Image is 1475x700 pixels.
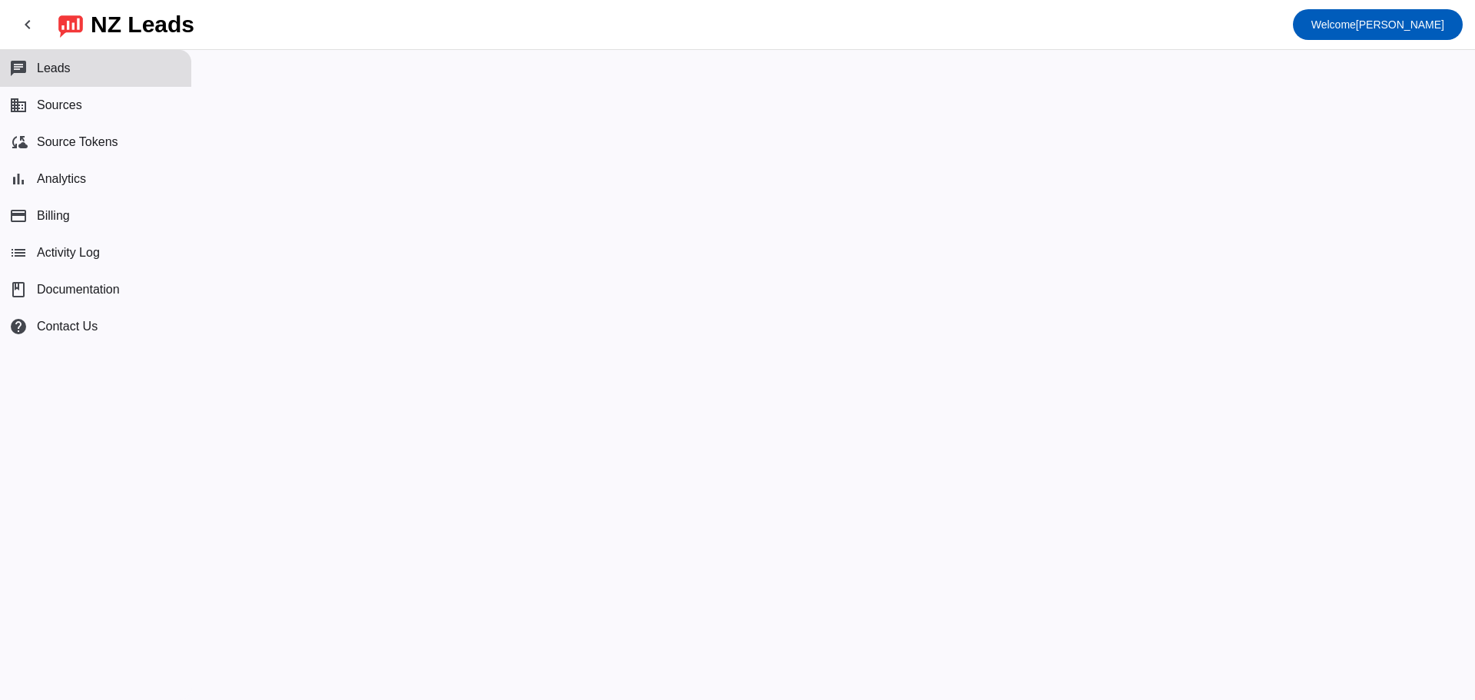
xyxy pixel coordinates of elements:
[58,12,83,38] img: logo
[9,317,28,336] mat-icon: help
[18,15,37,34] mat-icon: chevron_left
[37,98,82,112] span: Sources
[9,207,28,225] mat-icon: payment
[1311,18,1356,31] span: Welcome
[91,14,194,35] div: NZ Leads
[37,209,70,223] span: Billing
[37,61,71,75] span: Leads
[37,283,120,297] span: Documentation
[9,170,28,188] mat-icon: bar_chart
[37,246,100,260] span: Activity Log
[9,59,28,78] mat-icon: chat
[1293,9,1463,40] button: Welcome[PERSON_NAME]
[9,133,28,151] mat-icon: cloud_sync
[37,320,98,333] span: Contact Us
[9,244,28,262] mat-icon: list
[9,96,28,114] mat-icon: business
[37,172,86,186] span: Analytics
[9,280,28,299] span: book
[37,135,118,149] span: Source Tokens
[1311,14,1444,35] span: [PERSON_NAME]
